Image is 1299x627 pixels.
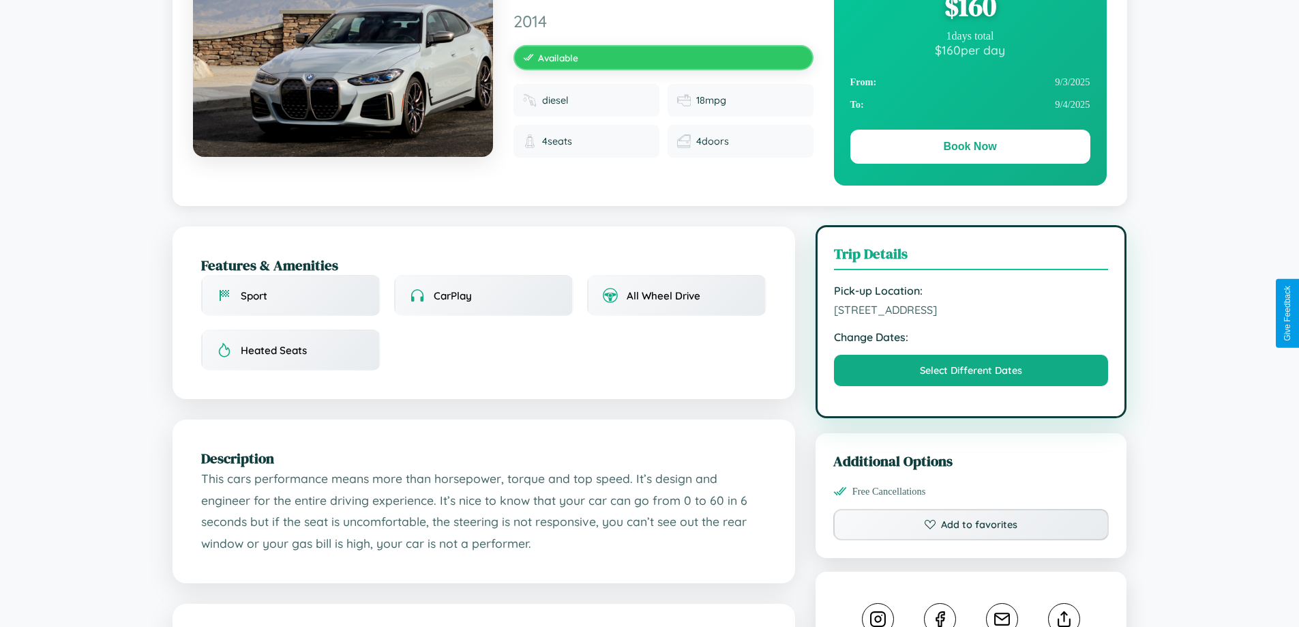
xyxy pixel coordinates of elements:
div: Give Feedback [1283,286,1292,341]
strong: From: [850,76,877,88]
span: Free Cancellations [852,486,926,497]
h2: Description [201,448,766,468]
div: 1 days total [850,30,1090,42]
img: Doors [677,134,691,148]
strong: Pick-up Location: [834,284,1109,297]
p: This cars performance means more than horsepower, torque and top speed. It’s design and engineer ... [201,468,766,555]
span: [STREET_ADDRESS] [834,303,1109,317]
span: 18 mpg [696,94,726,106]
strong: To: [850,99,864,111]
span: 4 doors [696,135,729,147]
div: 9 / 3 / 2025 [850,71,1090,93]
span: diesel [542,94,569,106]
span: 4 seats [542,135,572,147]
h3: Trip Details [834,244,1109,270]
h3: Additional Options [833,451,1109,471]
span: Available [538,52,578,63]
span: All Wheel Drive [627,289,700,302]
img: Fuel efficiency [677,93,691,107]
span: Sport [241,289,267,302]
span: 2014 [513,11,813,31]
img: Seats [523,134,537,148]
h2: Features & Amenities [201,255,766,275]
img: Fuel type [523,93,537,107]
span: CarPlay [434,289,472,302]
div: $ 160 per day [850,42,1090,57]
button: Add to favorites [833,509,1109,540]
button: Select Different Dates [834,355,1109,386]
button: Book Now [850,130,1090,164]
span: Heated Seats [241,344,307,357]
div: 9 / 4 / 2025 [850,93,1090,116]
strong: Change Dates: [834,330,1109,344]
